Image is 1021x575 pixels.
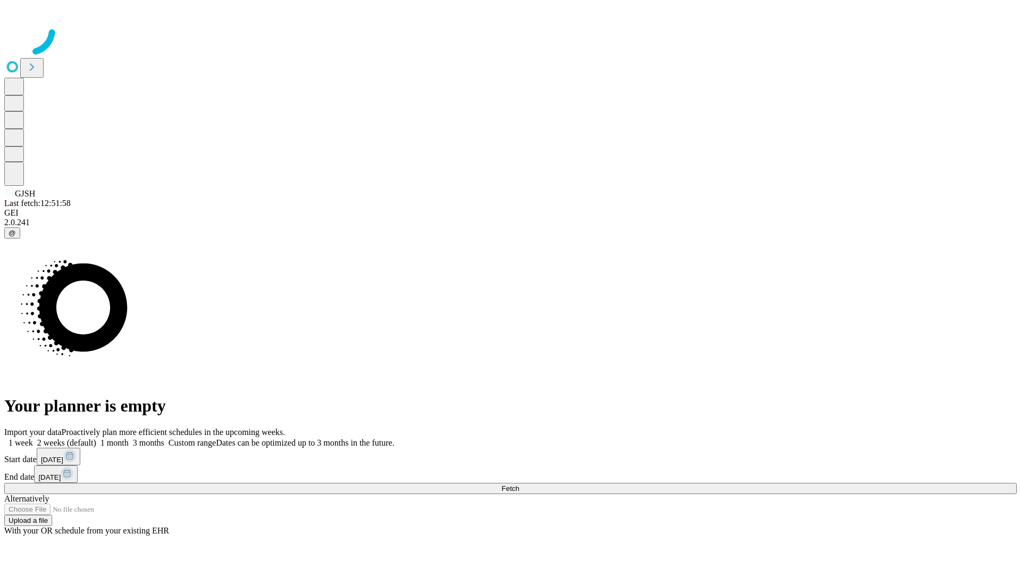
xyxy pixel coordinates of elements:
[15,189,35,198] span: GJSH
[4,494,49,503] span: Alternatively
[501,484,519,492] span: Fetch
[4,227,20,239] button: @
[216,438,394,447] span: Dates can be optimized up to 3 months in the future.
[9,438,33,447] span: 1 week
[133,438,164,447] span: 3 months
[37,438,96,447] span: 2 weeks (default)
[4,448,1017,465] div: Start date
[4,515,52,526] button: Upload a file
[4,218,1017,227] div: 2.0.241
[62,428,285,437] span: Proactively plan more efficient schedules in the upcoming weeks.
[37,448,80,465] button: [DATE]
[34,465,78,483] button: [DATE]
[38,473,61,481] span: [DATE]
[4,465,1017,483] div: End date
[4,483,1017,494] button: Fetch
[169,438,216,447] span: Custom range
[4,208,1017,218] div: GEI
[41,456,63,464] span: [DATE]
[4,396,1017,416] h1: Your planner is empty
[4,428,62,437] span: Import your data
[9,229,16,237] span: @
[4,526,169,535] span: With your OR schedule from your existing EHR
[4,199,71,208] span: Last fetch: 12:51:58
[101,438,129,447] span: 1 month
